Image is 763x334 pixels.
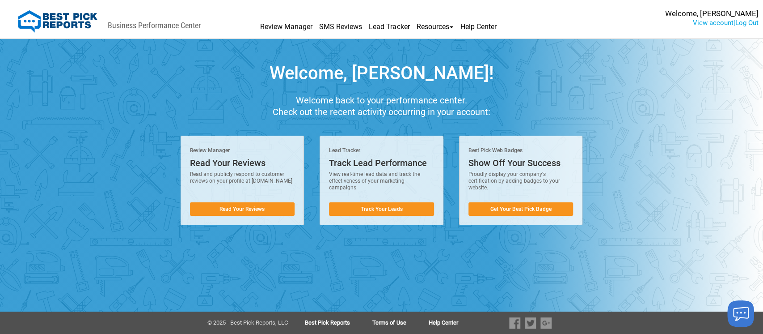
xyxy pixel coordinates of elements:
[693,19,733,27] a: View account
[735,19,759,27] a: Log Out
[329,171,434,191] p: View real-time lead data and track the effectiveness of your marketing campaigns.
[190,171,295,184] p: Read and publicly respond to customer reviews on your profile at [DOMAIN_NAME]
[329,158,434,168] div: Track Lead Performance
[305,320,372,326] a: Best Pick Reports
[460,7,496,36] a: Help Center
[319,7,362,36] a: SMS Reviews
[727,300,754,327] button: Launch chat
[329,202,434,216] a: Track Your Leads
[190,158,295,168] div: Read Your Reviews
[468,171,573,191] p: Proudly display your company's certification by adding badges to your website.
[429,320,458,326] a: Help Center
[329,146,434,155] div: Lead Tracker
[207,320,295,326] div: © 2025 - Best Pick Reports, LLC
[369,7,409,36] a: Lead Tracker
[665,9,759,18] div: Welcome, [PERSON_NAME]
[665,18,759,28] div: |
[468,202,573,216] a: Get Your Best Pick Badge
[260,7,312,36] a: Review Manager
[190,202,295,216] a: Read Your Reviews
[416,7,453,36] a: Resources
[190,146,295,155] div: Review Manager
[18,10,97,33] img: Best Pick Reports Logo
[468,158,573,168] div: Show Off Your Success
[468,146,573,155] div: Best Pick Web Badges
[372,320,429,326] a: Terms of Use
